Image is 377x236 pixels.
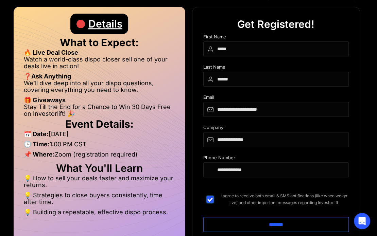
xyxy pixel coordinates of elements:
div: Open Intercom Messenger [354,213,370,229]
li: 💡 How to sell your deals faster and maximize your returns. [24,175,175,192]
strong: 🔥 Live Deal Close [24,49,78,56]
strong: 📌 Where: [24,151,55,158]
strong: ❓Ask Anything [24,73,71,80]
div: Details [88,14,122,34]
li: 1:00 PM CST [24,141,175,151]
div: Email [203,95,349,102]
div: Last Name [203,65,349,72]
strong: 🕒 Time: [24,141,50,148]
strong: Event Details: [65,118,134,130]
strong: 📅 Date: [24,130,49,138]
li: [DATE] [24,131,175,141]
li: 💡 Strategies to close buyers consistently, time after time. [24,192,175,209]
li: Zoom (registration required) [24,151,175,161]
div: Company [203,125,349,132]
div: Phone Number [203,155,349,162]
div: Get Registered! [237,14,314,34]
li: We’ll dive deep into all your dispo questions, covering everything you need to know. [24,80,175,97]
div: First Name [203,34,349,41]
strong: What to Expect: [60,36,139,49]
span: I agree to receive both email & SMS notifications (like when we go live) and other important mess... [219,193,349,206]
li: Watch a world-class dispo closer sell one of your deals live in action! [24,56,175,73]
li: Stay Till the End for a Chance to Win 30 Days Free on Investorlift! 🎉 [24,104,175,117]
li: 💡 Building a repeatable, effective dispo process. [24,209,175,216]
strong: 🎁 Giveaways [24,96,66,104]
h2: What You'll Learn [24,165,175,171]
